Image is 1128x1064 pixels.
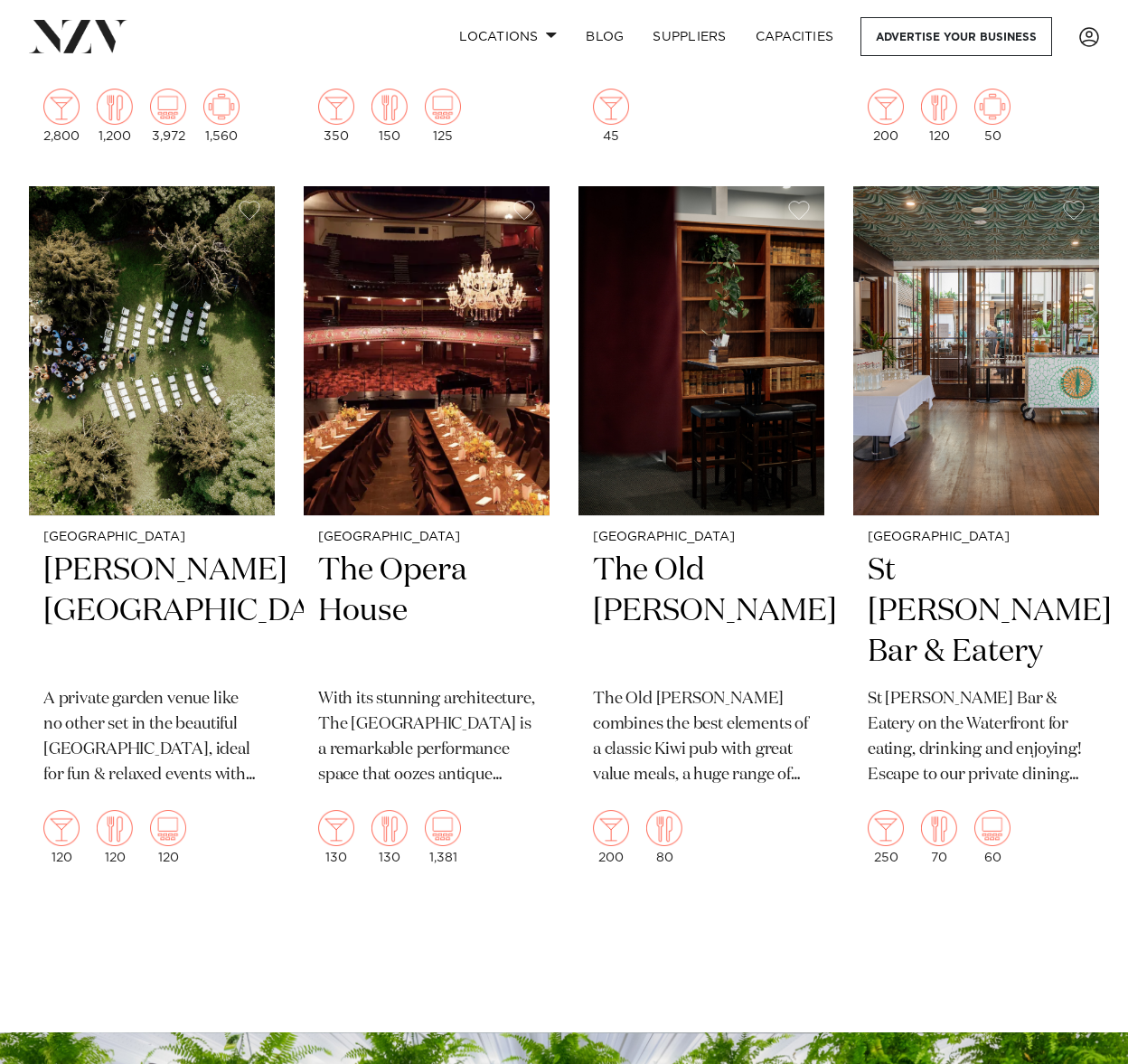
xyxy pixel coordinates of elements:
img: dining.png [371,89,408,125]
h2: [PERSON_NAME][GEOGRAPHIC_DATA] [43,551,260,673]
a: Capacities [741,17,849,56]
a: [GEOGRAPHIC_DATA] St [PERSON_NAME] Bar & Eatery St [PERSON_NAME] Bar & Eatery on the Waterfront f... [853,186,1099,879]
div: 1,560 [203,89,240,143]
h2: The Opera House [318,551,535,673]
img: meeting.png [203,89,240,125]
div: 3,972 [150,89,186,143]
div: 120 [97,810,133,864]
img: nzv-logo.png [29,20,127,52]
div: 130 [371,810,408,864]
small: [GEOGRAPHIC_DATA] [593,531,810,544]
div: 200 [593,810,629,864]
a: SUPPLIERS [638,17,740,56]
img: cocktail.png [593,810,629,846]
a: Advertise your business [860,17,1052,56]
img: theatre.png [974,810,1010,846]
div: 120 [921,89,957,143]
div: 250 [868,810,904,864]
img: cocktail.png [318,810,354,846]
div: 80 [646,810,682,864]
small: [GEOGRAPHIC_DATA] [318,531,535,544]
div: 1,381 [425,810,461,864]
img: cocktail.png [318,89,354,125]
p: A private garden venue like no other set in the beautiful [GEOGRAPHIC_DATA], ideal for fun & rela... [43,687,260,788]
div: 120 [150,810,186,864]
img: cocktail.png [868,89,904,125]
div: 45 [593,89,629,143]
a: BLOG [571,17,638,56]
small: [GEOGRAPHIC_DATA] [43,531,260,544]
p: With its stunning architecture, The [GEOGRAPHIC_DATA] is a remarkable performance space that ooze... [318,687,535,788]
p: St [PERSON_NAME] Bar & Eatery on the Waterfront for eating, drinking and enjoying! Escape to our ... [868,687,1085,788]
div: 200 [868,89,904,143]
img: dining.png [646,810,682,846]
a: [GEOGRAPHIC_DATA] The Old [PERSON_NAME] The Old [PERSON_NAME] combines the best elements of a cla... [578,186,824,879]
div: 130 [318,810,354,864]
div: 70 [921,810,957,864]
small: [GEOGRAPHIC_DATA] [868,531,1085,544]
div: 60 [974,810,1010,864]
div: 125 [425,89,461,143]
div: 120 [43,810,80,864]
img: theatre.png [425,89,461,125]
img: cocktail.png [43,810,80,846]
img: theatre.png [150,89,186,125]
img: dining.png [97,810,133,846]
a: Locations [445,17,571,56]
img: cocktail.png [43,89,80,125]
p: The Old [PERSON_NAME] combines the best elements of a classic Kiwi pub with great value meals, a ... [593,687,810,788]
img: meeting.png [974,89,1010,125]
a: [GEOGRAPHIC_DATA] The Opera House With its stunning architecture, The [GEOGRAPHIC_DATA] is a rema... [304,186,550,879]
img: theatre.png [150,810,186,846]
div: 2,800 [43,89,80,143]
h2: St [PERSON_NAME] Bar & Eatery [868,551,1085,673]
img: dining.png [921,810,957,846]
a: [GEOGRAPHIC_DATA] [PERSON_NAME][GEOGRAPHIC_DATA] A private garden venue like no other set in the ... [29,186,275,879]
div: 50 [974,89,1010,143]
h2: The Old [PERSON_NAME] [593,551,810,673]
div: 350 [318,89,354,143]
img: theatre.png [425,810,461,846]
img: dining.png [371,810,408,846]
img: dining.png [97,89,133,125]
div: 1,200 [97,89,133,143]
div: 150 [371,89,408,143]
img: dining.png [921,89,957,125]
img: cocktail.png [593,89,629,125]
img: cocktail.png [868,810,904,846]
